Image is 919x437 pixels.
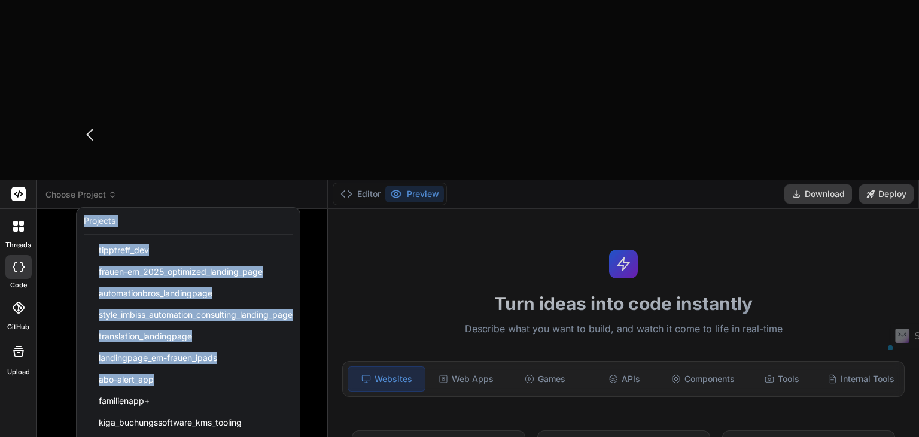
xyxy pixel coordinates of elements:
label: code [10,280,27,290]
span: kiga_buchungssoftware_kms_tooling [99,417,242,429]
span: style_imbiss_automation_consulting_landing_page [99,309,293,321]
label: GitHub [7,322,29,332]
span: abo-alert_app [99,374,154,386]
label: Upload [7,367,30,377]
div: Projects [84,215,115,227]
span: automationbros_landingpage [99,287,212,299]
span: landingpage_em-frauen_ipads [99,352,217,364]
span: tipptreff_dev [99,244,149,256]
span: familienapp+ [99,395,150,407]
span: frauen-em_2025_optimized_landing_page [99,266,263,278]
label: threads [5,240,31,250]
span: translation_landingpage [99,330,192,342]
